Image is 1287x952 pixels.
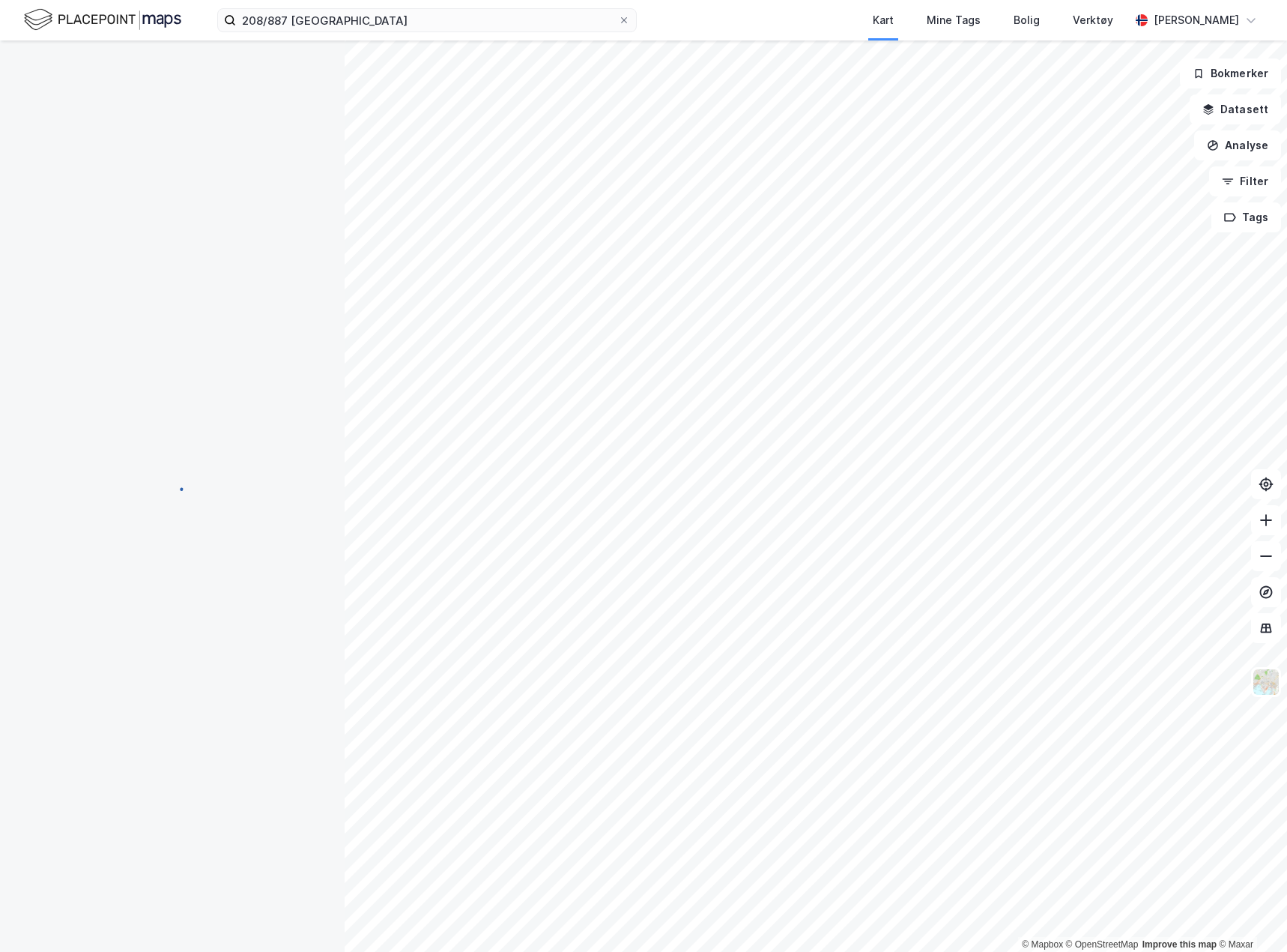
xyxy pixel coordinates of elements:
div: Kart [873,11,894,29]
div: Kontrollprogram for chat [1212,880,1287,952]
input: Søk på adresse, matrikkel, gårdeiere, leietakere eller personer [236,9,618,31]
div: Mine Tags [927,11,981,29]
img: logo.f888ab2527a4732fd821a326f86c7f29.svg [24,7,181,33]
a: OpenStreetMap [1066,939,1139,950]
div: Bolig [1014,11,1040,29]
img: Z [1252,668,1280,696]
div: Verktøy [1073,11,1113,29]
iframe: Chat Widget [1212,880,1287,952]
div: [PERSON_NAME] [1154,11,1239,29]
button: Bokmerker [1180,58,1281,88]
button: Datasett [1190,94,1281,124]
button: Tags [1211,202,1281,232]
button: Filter [1209,166,1281,196]
img: spinner.a6d8c91a73a9ac5275cf975e30b51cfb.svg [160,475,184,499]
a: Improve this map [1142,939,1217,950]
a: Mapbox [1022,939,1063,950]
button: Analyse [1194,130,1281,160]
